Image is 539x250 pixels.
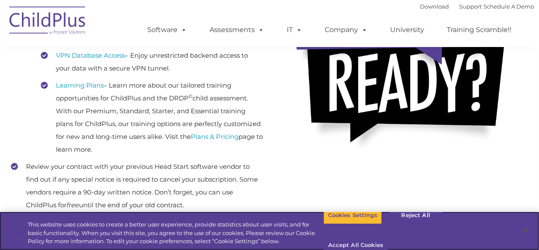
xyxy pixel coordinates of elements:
[382,21,433,38] a: University
[439,21,520,38] a: Training Scramble!!
[484,3,534,10] a: Schedule A Demo
[317,21,376,38] a: Company
[323,206,382,224] button: Cookies Settings
[56,81,104,89] a: Learning Plans
[420,3,449,10] a: Download
[67,201,79,209] em: free
[28,221,323,246] div: This website uses cookies to create a better user experience, provide statistics about user visit...
[12,160,263,212] li: Review your contract with your previous Head Start software vendor to find out if any special not...
[460,3,482,10] a: Support
[139,21,196,38] a: Software
[5,0,90,43] img: ChildPlus by Procare Solutions
[279,21,311,38] a: IT
[41,79,263,156] li: – Learn more about our tailored training opportunities for ChildPlus and the DRDP child assessmen...
[389,206,443,224] button: Reject All
[56,51,125,59] a: VPN Database Access
[516,221,535,240] button: Close
[191,132,239,141] a: Plans & Pricing
[189,93,193,99] sup: ©
[420,3,534,10] font: |
[201,21,273,38] a: Assessments
[41,49,263,75] li: – Enjoy unrestricted backend access to your data with a secure VPN tunnel.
